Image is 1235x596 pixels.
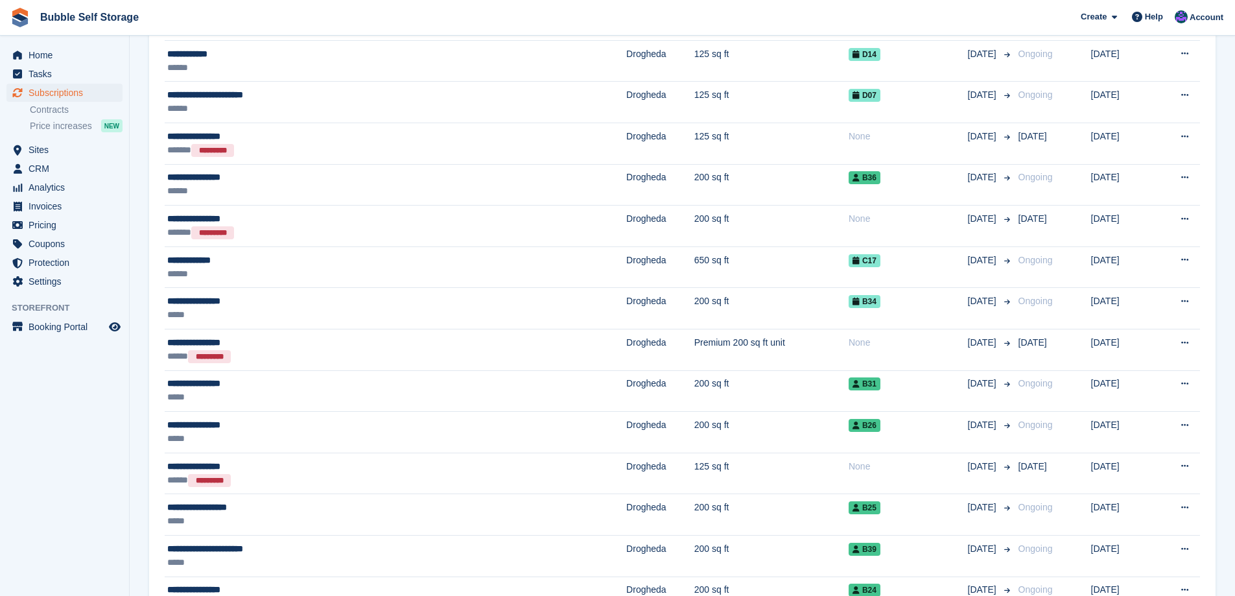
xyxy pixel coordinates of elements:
[694,370,849,412] td: 200 sq ft
[6,197,123,215] a: menu
[694,494,849,536] td: 200 sq ft
[694,288,849,329] td: 200 sq ft
[1081,10,1107,23] span: Create
[849,89,880,102] span: D07
[1018,172,1053,182] span: Ongoing
[1018,378,1053,388] span: Ongoing
[694,412,849,453] td: 200 sq ft
[1091,82,1154,123] td: [DATE]
[694,206,849,247] td: 200 sq ft
[6,216,123,234] a: menu
[1091,123,1154,165] td: [DATE]
[1018,89,1053,100] span: Ongoing
[849,212,968,226] div: None
[1018,255,1053,265] span: Ongoing
[626,123,694,165] td: Drogheda
[694,40,849,82] td: 125 sq ft
[29,272,106,291] span: Settings
[30,120,92,132] span: Price increases
[968,377,999,390] span: [DATE]
[101,119,123,132] div: NEW
[29,216,106,234] span: Pricing
[1018,337,1047,348] span: [DATE]
[35,6,144,28] a: Bubble Self Storage
[1018,502,1053,512] span: Ongoing
[29,65,106,83] span: Tasks
[968,88,999,102] span: [DATE]
[1091,494,1154,536] td: [DATE]
[694,164,849,206] td: 200 sq ft
[694,453,849,494] td: 125 sq ft
[29,197,106,215] span: Invoices
[694,123,849,165] td: 125 sq ft
[10,8,30,27] img: stora-icon-8386f47178a22dfd0bd8f6a31ec36ba5ce8667c1dd55bd0f319d3a0aa187defe.svg
[694,82,849,123] td: 125 sq ft
[1091,453,1154,494] td: [DATE]
[6,84,123,102] a: menu
[626,494,694,536] td: Drogheda
[29,141,106,159] span: Sites
[849,254,880,267] span: C17
[1091,246,1154,288] td: [DATE]
[1091,412,1154,453] td: [DATE]
[6,141,123,159] a: menu
[626,329,694,371] td: Drogheda
[694,246,849,288] td: 650 sq ft
[849,130,968,143] div: None
[849,501,880,514] span: B25
[1018,461,1047,471] span: [DATE]
[1091,329,1154,371] td: [DATE]
[849,171,880,184] span: B36
[849,48,880,61] span: D14
[1091,288,1154,329] td: [DATE]
[6,235,123,253] a: menu
[968,418,999,432] span: [DATE]
[1091,536,1154,577] td: [DATE]
[626,246,694,288] td: Drogheda
[1018,213,1047,224] span: [DATE]
[1175,10,1188,23] img: Stuart Jackson
[626,40,694,82] td: Drogheda
[1018,49,1053,59] span: Ongoing
[1018,296,1053,306] span: Ongoing
[1091,206,1154,247] td: [DATE]
[968,336,999,350] span: [DATE]
[6,254,123,272] a: menu
[6,178,123,197] a: menu
[849,295,880,308] span: B34
[968,171,999,184] span: [DATE]
[29,84,106,102] span: Subscriptions
[6,318,123,336] a: menu
[1145,10,1163,23] span: Help
[968,294,999,308] span: [DATE]
[30,104,123,116] a: Contracts
[6,65,123,83] a: menu
[626,370,694,412] td: Drogheda
[968,501,999,514] span: [DATE]
[6,46,123,64] a: menu
[12,302,129,315] span: Storefront
[626,453,694,494] td: Drogheda
[849,543,880,556] span: B39
[849,460,968,473] div: None
[626,536,694,577] td: Drogheda
[626,206,694,247] td: Drogheda
[29,318,106,336] span: Booking Portal
[29,235,106,253] span: Coupons
[1091,370,1154,412] td: [DATE]
[968,47,999,61] span: [DATE]
[968,254,999,267] span: [DATE]
[29,160,106,178] span: CRM
[6,272,123,291] a: menu
[626,288,694,329] td: Drogheda
[849,336,968,350] div: None
[694,536,849,577] td: 200 sq ft
[29,254,106,272] span: Protection
[30,119,123,133] a: Price increases NEW
[1018,131,1047,141] span: [DATE]
[968,130,999,143] span: [DATE]
[626,164,694,206] td: Drogheda
[29,46,106,64] span: Home
[1018,584,1053,595] span: Ongoing
[1091,40,1154,82] td: [DATE]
